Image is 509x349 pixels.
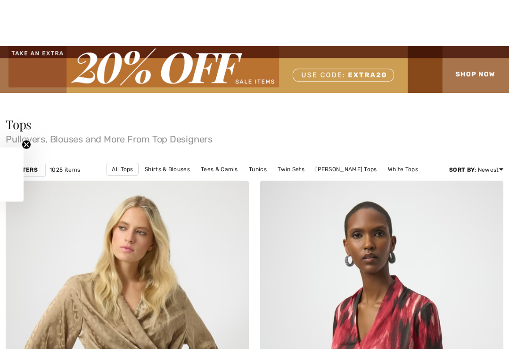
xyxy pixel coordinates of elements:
[449,166,475,173] strong: Sort By
[250,176,320,188] a: [PERSON_NAME] Tops
[6,131,503,144] span: Pullovers, Blouses and More From Top Designers
[244,163,271,175] a: Tunics
[107,163,138,176] a: All Tops
[311,163,381,175] a: [PERSON_NAME] Tops
[14,166,38,174] strong: Filters
[49,166,80,174] span: 1025 items
[22,140,31,150] button: Close teaser
[6,116,32,133] span: Tops
[209,176,248,188] a: Black Tops
[449,166,503,174] div: : Newest
[140,163,195,175] a: Shirts & Blouses
[383,163,423,175] a: White Tops
[196,163,243,175] a: Tees & Camis
[273,163,309,175] a: Twin Sets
